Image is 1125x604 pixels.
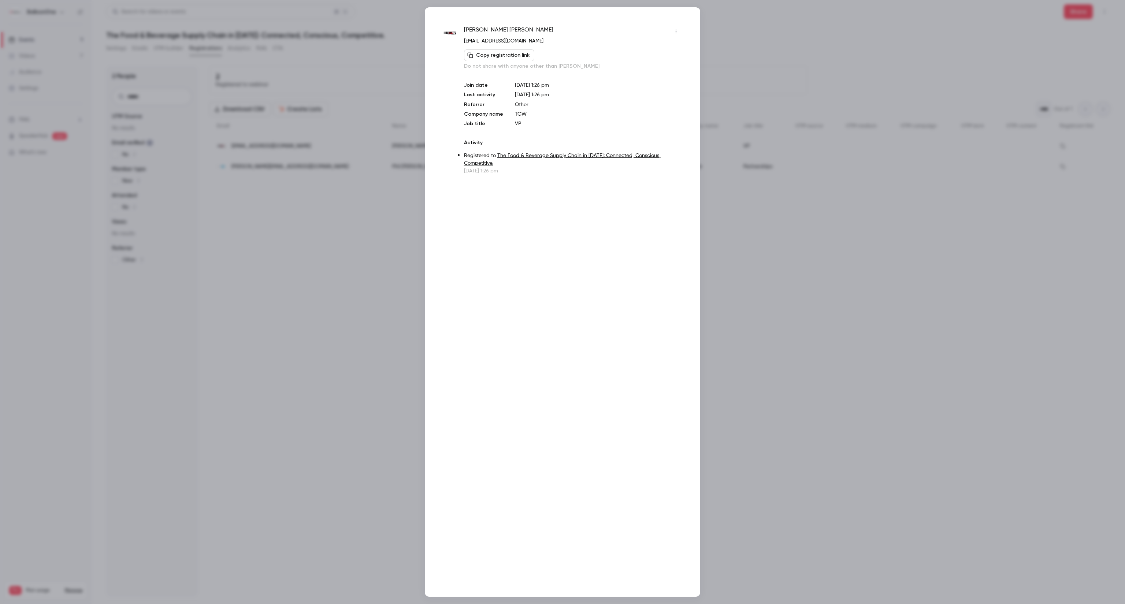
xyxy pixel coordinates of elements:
p: Join date [464,82,503,89]
img: tgw.at [443,26,457,40]
p: Last activity [464,91,503,99]
p: VP [515,120,682,127]
p: Do not share with anyone other than [PERSON_NAME] [464,63,682,70]
p: Registered to [464,152,682,167]
p: Other [515,101,682,108]
a: [EMAIL_ADDRESS][DOMAIN_NAME] [464,38,543,44]
p: TGW [515,111,682,118]
button: Copy registration link [464,49,534,61]
p: Company name [464,111,503,118]
p: [DATE] 1:26 pm [515,82,682,89]
span: [DATE] 1:26 pm [515,92,549,97]
p: [DATE] 1:26 pm [464,167,682,175]
p: Job title [464,120,503,127]
a: The Food & Beverage Supply Chain in [DATE]: Connected, Conscious, Competitive. [464,153,661,166]
p: Referrer [464,101,503,108]
p: Activity [464,139,682,146]
span: [PERSON_NAME] [PERSON_NAME] [464,26,553,37]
